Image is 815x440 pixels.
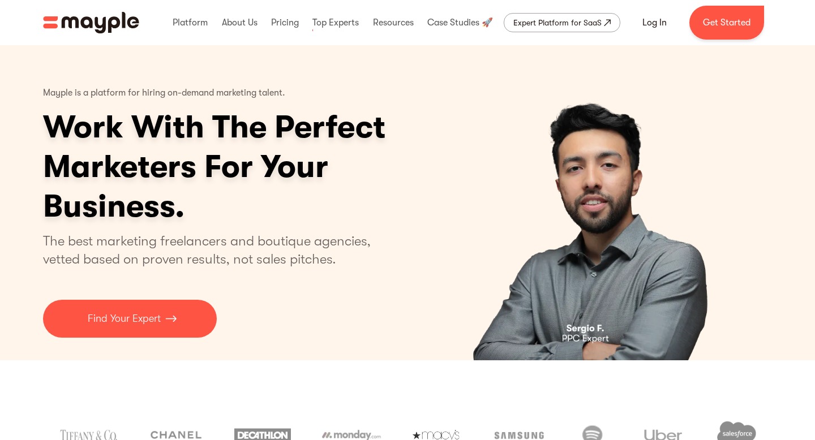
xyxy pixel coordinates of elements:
[43,12,139,33] img: Mayple logo
[689,6,764,40] a: Get Started
[513,16,602,29] div: Expert Platform for SaaS
[43,79,285,107] p: Mayple is a platform for hiring on-demand marketing talent.
[43,107,473,226] h1: Work With The Perfect Marketers For Your Business.
[629,9,680,36] a: Log In
[43,300,217,338] a: Find Your Expert
[504,13,620,32] a: Expert Platform for SaaS
[88,311,161,326] p: Find Your Expert
[43,232,384,268] p: The best marketing freelancers and boutique agencies, vetted based on proven results, not sales p...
